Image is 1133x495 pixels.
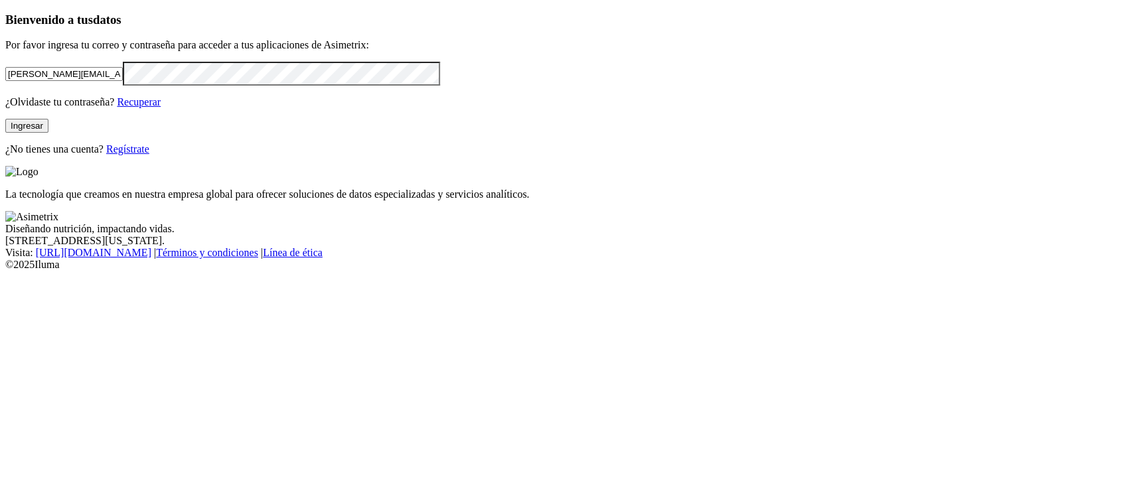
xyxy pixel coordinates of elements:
[5,223,1128,235] div: Diseñando nutrición, impactando vidas.
[263,247,323,258] a: Línea de ética
[5,143,1128,155] p: ¿No tienes una cuenta?
[93,13,121,27] span: datos
[106,143,149,155] a: Regístrate
[5,211,58,223] img: Asimetrix
[36,247,151,258] a: [URL][DOMAIN_NAME]
[5,119,48,133] button: Ingresar
[156,247,258,258] a: Términos y condiciones
[117,96,161,107] a: Recuperar
[5,39,1128,51] p: Por favor ingresa tu correo y contraseña para acceder a tus aplicaciones de Asimetrix:
[5,67,123,81] input: Tu correo
[5,188,1128,200] p: La tecnología que creamos en nuestra empresa global para ofrecer soluciones de datos especializad...
[5,235,1128,247] div: [STREET_ADDRESS][US_STATE].
[5,259,1128,271] div: © 2025 Iluma
[5,247,1128,259] div: Visita : | |
[5,13,1128,27] h3: Bienvenido a tus
[5,96,1128,108] p: ¿Olvidaste tu contraseña?
[5,166,38,178] img: Logo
